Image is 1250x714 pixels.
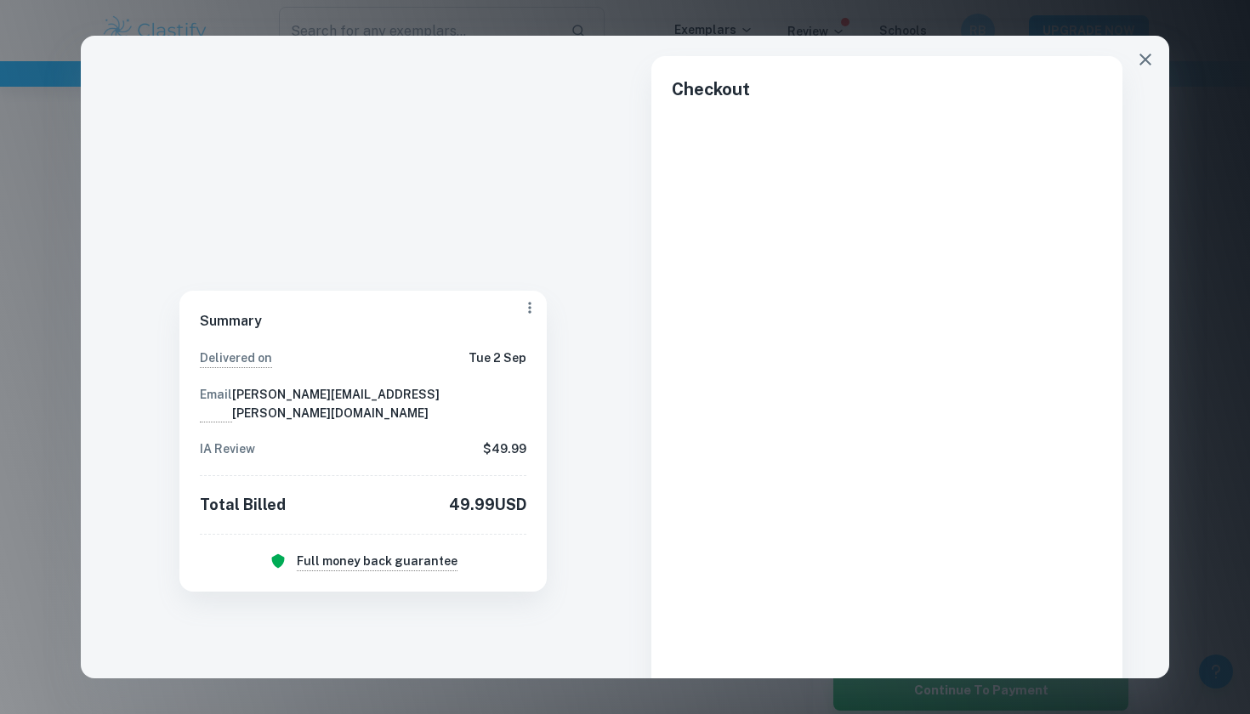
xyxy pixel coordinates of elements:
[483,439,526,458] p: $ 49.99
[672,76,1102,102] h5: Checkout
[200,311,526,331] h6: Summary
[200,493,286,517] p: Total Billed
[297,552,457,571] h6: If our review is not accurate or there are any critical mistakes, we will fully refund your payment.
[200,439,255,458] p: IA Review
[200,385,232,422] p: We will notify you here once your review is completed
[232,385,526,422] p: [PERSON_NAME][EMAIL_ADDRESS][PERSON_NAME][DOMAIN_NAME]
[200,348,272,368] p: Delivery in 3 business days. Weekends don't count. It's possible that the review will be delivere...
[469,348,526,368] p: Tue 2 Sep
[449,493,526,517] p: 49.99 USD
